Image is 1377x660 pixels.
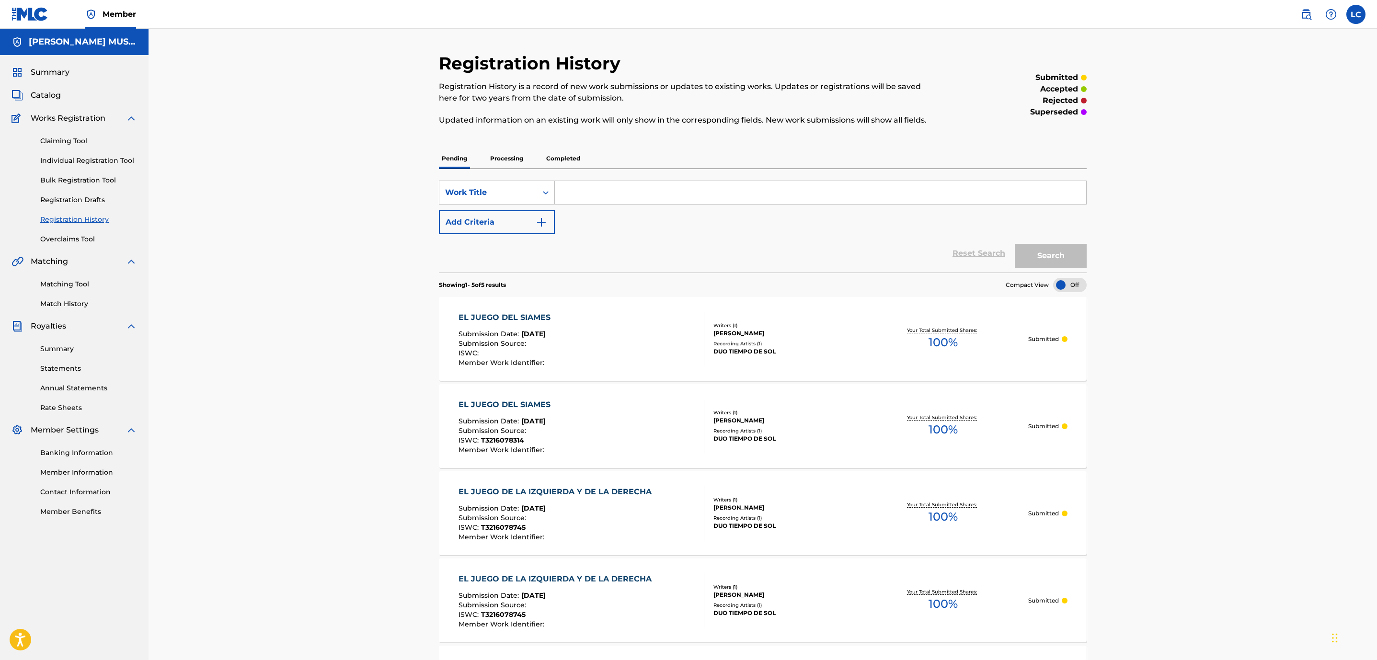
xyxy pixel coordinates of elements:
[40,156,137,166] a: Individual Registration Tool
[713,503,858,512] div: [PERSON_NAME]
[521,417,546,425] span: [DATE]
[459,573,656,585] div: EL JUEGO DE LA IZQUIERDA Y DE LA DERECHA
[40,344,137,354] a: Summary
[439,81,938,104] p: Registration History is a record of new work submissions or updates to existing works. Updates or...
[40,467,137,478] a: Member Information
[459,312,555,323] div: EL JUEGO DEL SIAMES
[536,216,547,228] img: 9d2ae6d4665cec9f34b9.svg
[713,322,858,329] div: Writers ( 1 )
[459,445,547,454] span: Member Work Identifier :
[439,114,938,126] p: Updated information on an existing work will only show in the corresponding fields. New work subm...
[40,136,137,146] a: Claiming Tool
[40,234,137,244] a: Overclaims Tool
[713,416,858,425] div: [PERSON_NAME]
[40,507,137,517] a: Member Benefits
[1028,335,1059,343] p: Submitted
[31,90,61,101] span: Catalog
[11,67,23,78] img: Summary
[40,364,137,374] a: Statements
[459,504,521,512] span: Submission Date :
[40,383,137,393] a: Annual Statements
[11,256,23,267] img: Matching
[713,522,858,530] div: DUO TIEMPO DE SOL
[11,320,23,332] img: Royalties
[459,591,521,600] span: Submission Date :
[713,329,858,338] div: [PERSON_NAME]
[40,215,137,225] a: Registration History
[1030,106,1078,118] p: superseded
[1332,624,1338,652] div: Drag
[713,591,858,599] div: [PERSON_NAME]
[439,281,506,289] p: Showing 1 - 5 of 5 results
[1321,5,1341,24] div: Help
[459,349,481,357] span: ISWC :
[11,36,23,48] img: Accounts
[459,358,547,367] span: Member Work Identifier :
[459,620,547,628] span: Member Work Identifier :
[907,588,979,595] p: Your Total Submitted Shares:
[11,424,23,436] img: Member Settings
[713,514,858,522] div: Recording Artists ( 1 )
[1028,596,1059,605] p: Submitted
[1350,466,1377,543] iframe: Resource Center
[487,148,526,169] p: Processing
[439,210,555,234] button: Add Criteria
[481,523,526,532] span: T3216078745
[713,583,858,591] div: Writers ( 1 )
[713,434,858,443] div: DUO TIEMPO DE SOL
[929,508,958,525] span: 100 %
[481,610,526,619] span: T3216078745
[126,113,137,124] img: expand
[1329,614,1377,660] div: Chat Widget
[1028,422,1059,431] p: Submitted
[1040,83,1078,95] p: accepted
[713,496,858,503] div: Writers ( 1 )
[11,90,23,101] img: Catalog
[521,330,546,338] span: [DATE]
[29,36,137,47] h5: MAXIMO AGUIRRE MUSIC PUBLISHING, INC.
[11,113,24,124] img: Works Registration
[459,601,528,609] span: Submission Source :
[40,403,137,413] a: Rate Sheets
[31,67,69,78] span: Summary
[40,195,137,205] a: Registration Drafts
[459,513,528,522] span: Submission Source :
[459,426,528,435] span: Submission Source :
[11,67,69,78] a: SummarySummary
[459,486,656,498] div: EL JUEGO DE LA IZQUIERDA Y DE LA DERECHA
[1028,509,1059,518] p: Submitted
[459,417,521,425] span: Submission Date :
[85,9,97,20] img: Top Rightsholder
[713,409,858,416] div: Writers ( 1 )
[459,533,547,541] span: Member Work Identifier :
[40,448,137,458] a: Banking Information
[713,340,858,347] div: Recording Artists ( 1 )
[439,53,625,74] h2: Registration History
[40,487,137,497] a: Contact Information
[40,299,137,309] a: Match History
[459,523,481,532] span: ISWC :
[1035,72,1078,83] p: submitted
[439,471,1087,555] a: EL JUEGO DE LA IZQUIERDA Y DE LA DERECHASubmission Date:[DATE]Submission Source:ISWC:T3216078745M...
[1297,5,1316,24] a: Public Search
[439,181,1087,273] form: Search Form
[31,320,66,332] span: Royalties
[1006,281,1049,289] span: Compact View
[126,256,137,267] img: expand
[11,7,48,21] img: MLC Logo
[481,436,524,444] span: T3216078314
[543,148,583,169] p: Completed
[459,330,521,338] span: Submission Date :
[439,297,1087,381] a: EL JUEGO DEL SIAMESSubmission Date:[DATE]Submission Source:ISWC:Member Work Identifier:Writers (1...
[11,90,61,101] a: CatalogCatalog
[126,320,137,332] img: expand
[521,504,546,512] span: [DATE]
[40,175,137,185] a: Bulk Registration Tool
[1325,9,1337,20] img: help
[445,187,531,198] div: Work Title
[31,256,68,267] span: Matching
[40,279,137,289] a: Matching Tool
[907,414,979,421] p: Your Total Submitted Shares:
[907,501,979,508] p: Your Total Submitted Shares:
[1300,9,1312,20] img: search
